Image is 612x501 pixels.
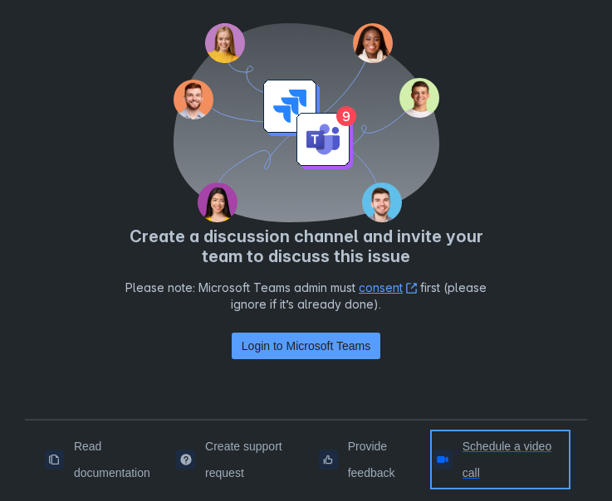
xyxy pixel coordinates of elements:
[232,333,380,359] button: Login to Microsoft Teams
[179,453,193,466] span: support
[433,433,567,486] a: Schedule a video call
[45,433,176,486] a: Read documentation
[114,280,499,313] p: Please note: Microsoft Teams admin must first (please ignore if it’s already done).
[463,433,567,486] span: Schedule a video call
[348,433,433,486] span: Provide feedback
[74,433,176,486] span: Read documentation
[319,433,433,486] a: Provide feedback
[321,453,335,466] span: feedback
[232,333,380,359] div: Button group
[176,433,319,486] a: Create support request
[359,280,417,294] a: consent
[114,226,499,266] h4: Create a discussion channel and invite your team to discuss this issue
[242,333,370,359] span: Login to Microsoft Teams
[436,453,449,466] span: videoCall
[205,433,319,486] span: Create support request
[47,453,61,466] span: documentation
